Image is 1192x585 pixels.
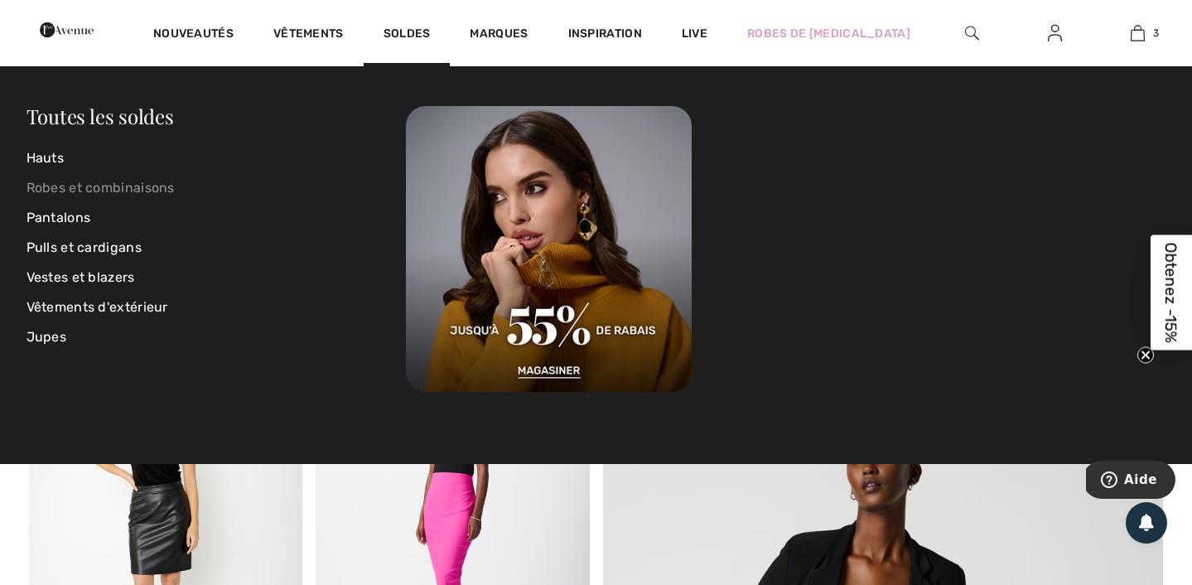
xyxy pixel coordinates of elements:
a: Soldes [384,27,431,44]
span: Inspiration [568,27,642,44]
a: Robes de [MEDICAL_DATA] [747,25,910,42]
img: 250825113031_917c78d4faa68.jpg [406,106,692,392]
a: Marques [470,27,528,44]
img: 1ère Avenue [40,13,94,46]
a: Jupes [27,322,407,352]
img: Mon panier [1131,23,1145,43]
img: Mes infos [1048,23,1062,43]
a: Hauts [27,143,407,173]
a: Pantalons [27,203,407,233]
a: Toutes les soldes [27,103,174,129]
button: Close teaser [1137,347,1154,364]
img: recherche [965,23,979,43]
span: Obtenez -15% [1162,243,1181,343]
div: Obtenez -15%Close teaser [1151,235,1192,351]
span: 3 [1153,26,1159,41]
iframe: Ouvre un widget dans lequel vous pouvez trouver plus d’informations [1086,461,1175,502]
a: Nouveautés [153,27,234,44]
a: 3 [1097,23,1178,43]
a: Robes et combinaisons [27,173,407,203]
a: Vêtements d'extérieur [27,292,407,322]
a: Pulls et cardigans [27,233,407,263]
a: Vestes et blazers [27,263,407,292]
a: Vêtements [273,27,344,44]
a: Live [682,25,707,42]
a: Se connecter [1035,23,1075,44]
